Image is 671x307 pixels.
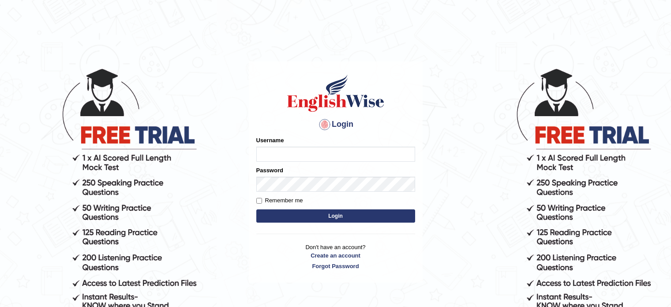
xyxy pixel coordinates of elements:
input: Remember me [256,198,262,204]
label: Username [256,136,284,144]
label: Password [256,166,283,174]
h4: Login [256,117,415,132]
button: Login [256,209,415,223]
label: Remember me [256,196,303,205]
img: Logo of English Wise sign in for intelligent practice with AI [285,73,386,113]
a: Create an account [256,251,415,260]
a: Forgot Password [256,262,415,270]
p: Don't have an account? [256,243,415,270]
